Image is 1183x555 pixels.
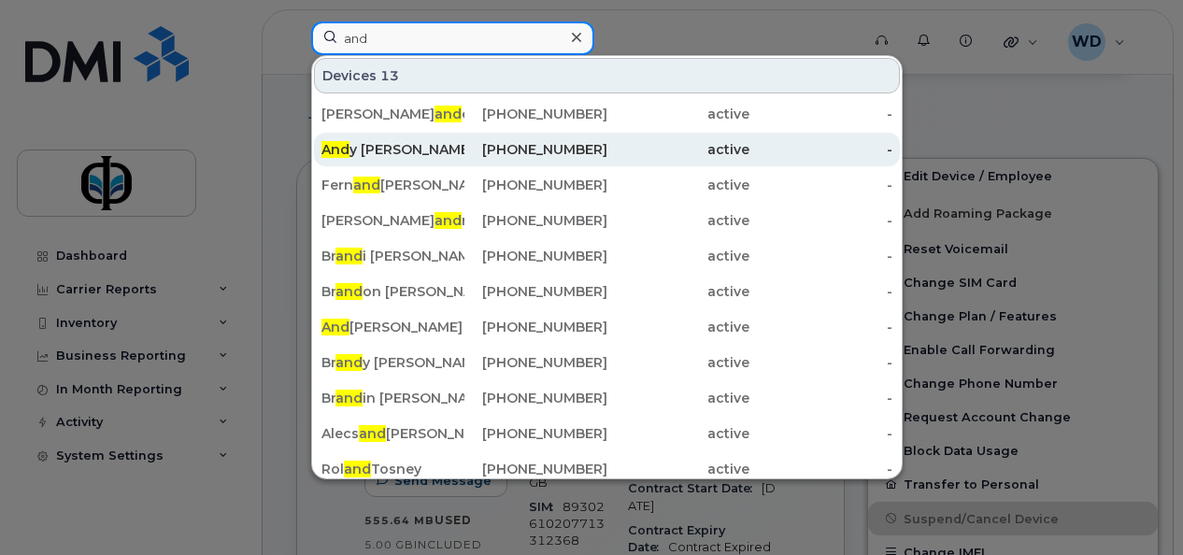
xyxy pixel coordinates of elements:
div: Br i [PERSON_NAME] [321,247,464,265]
div: - [749,105,892,123]
span: and [359,425,386,442]
div: [PHONE_NUMBER] [464,460,607,478]
div: Alecs [PERSON_NAME] [321,424,464,443]
a: RolandTosney[PHONE_NUMBER]active- [314,452,900,486]
a: Fernand[PERSON_NAME][PHONE_NUMBER]active- [314,168,900,202]
div: active [607,282,750,301]
div: [PERSON_NAME] [321,318,464,336]
span: and [435,212,462,229]
div: - [749,460,892,478]
a: And[PERSON_NAME][PHONE_NUMBER]active- [314,310,900,344]
div: active [607,389,750,407]
span: and [335,248,363,264]
div: [PHONE_NUMBER] [464,353,607,372]
div: [PHONE_NUMBER] [464,424,607,443]
a: Brandon [PERSON_NAME][PHONE_NUMBER]active- [314,275,900,308]
div: [PHONE_NUMBER] [464,282,607,301]
div: [PHONE_NUMBER] [464,211,607,230]
div: y [PERSON_NAME] [321,140,464,159]
div: active [607,424,750,443]
div: [PHONE_NUMBER] [464,247,607,265]
div: [PHONE_NUMBER] [464,176,607,194]
div: - [749,140,892,159]
div: Br y [PERSON_NAME] [321,353,464,372]
div: - [749,389,892,407]
span: and [344,461,371,477]
a: Alecsand[PERSON_NAME][PHONE_NUMBER]active- [314,417,900,450]
div: active [607,176,750,194]
input: Find something... [311,21,594,55]
div: [PHONE_NUMBER] [464,318,607,336]
a: Brandi [PERSON_NAME][PHONE_NUMBER]active- [314,239,900,273]
div: active [607,140,750,159]
div: Fern [PERSON_NAME] [321,176,464,194]
div: - [749,247,892,265]
span: and [335,354,363,371]
a: [PERSON_NAME]andro[PHONE_NUMBER]active- [314,204,900,237]
div: [PHONE_NUMBER] [464,105,607,123]
span: and [335,390,363,406]
div: active [607,105,750,123]
div: active [607,353,750,372]
div: active [607,247,750,265]
span: 13 [380,66,399,85]
div: active [607,211,750,230]
a: Andy [PERSON_NAME][PHONE_NUMBER]active- [314,133,900,166]
div: Br on [PERSON_NAME] [321,282,464,301]
a: [PERSON_NAME]andell[PHONE_NUMBER]active- [314,97,900,131]
span: And [321,319,349,335]
div: - [749,211,892,230]
div: active [607,318,750,336]
div: Devices [314,58,900,93]
div: [PERSON_NAME] ell [321,105,464,123]
div: active [607,460,750,478]
a: Brandy [PERSON_NAME][PHONE_NUMBER]active- [314,346,900,379]
span: and [353,177,380,193]
span: and [335,283,363,300]
span: and [435,106,462,122]
div: Rol Tosney [321,460,464,478]
div: [PHONE_NUMBER] [464,140,607,159]
div: - [749,353,892,372]
div: Br in [PERSON_NAME] [321,389,464,407]
div: [PERSON_NAME] ro [321,211,464,230]
div: - [749,282,892,301]
div: - [749,176,892,194]
a: Brandin [PERSON_NAME][PHONE_NUMBER]active- [314,381,900,415]
div: - [749,424,892,443]
div: [PHONE_NUMBER] [464,389,607,407]
span: And [321,141,349,158]
div: - [749,318,892,336]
